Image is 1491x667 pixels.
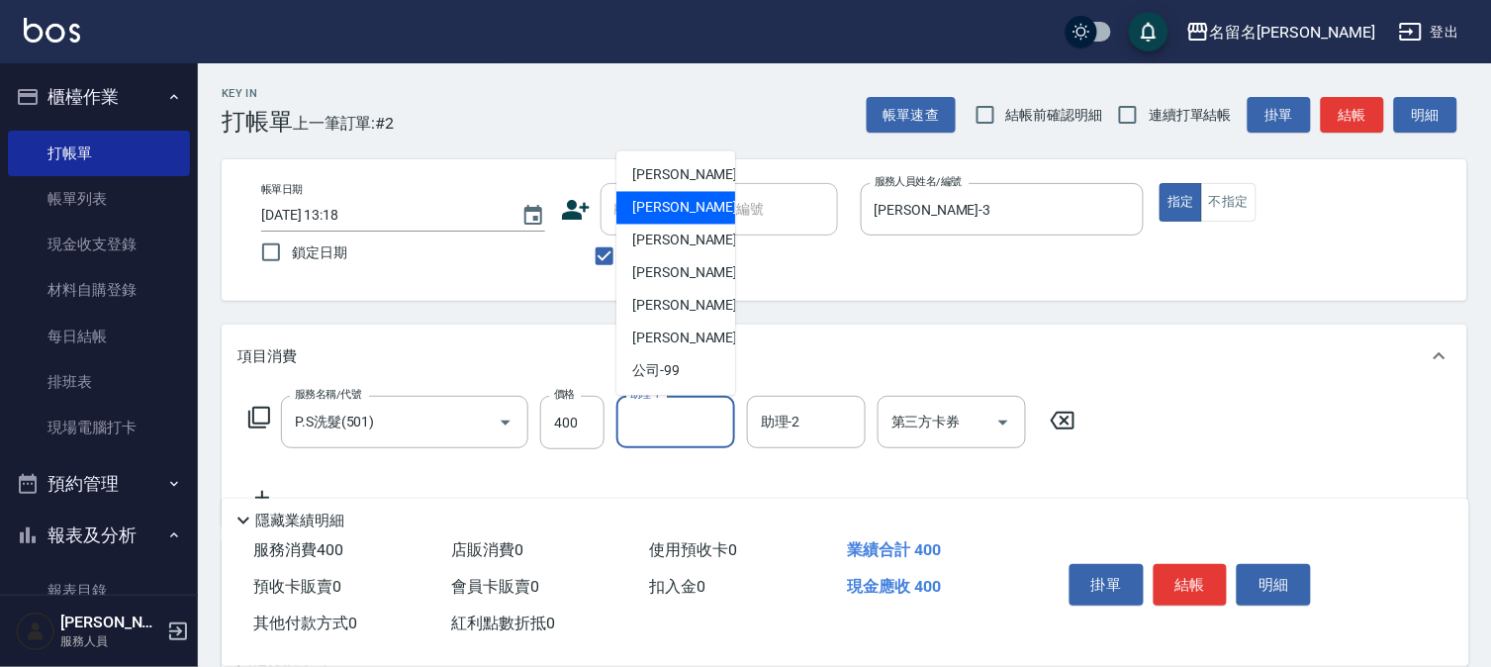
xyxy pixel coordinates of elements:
[8,359,190,405] a: 排班表
[253,577,341,596] span: 預收卡販賣 0
[847,577,941,596] span: 現金應收 400
[490,407,521,438] button: Open
[222,87,293,100] h2: Key In
[8,510,190,561] button: 報表及分析
[875,174,962,189] label: 服務人員姓名/編號
[1201,183,1257,222] button: 不指定
[8,458,190,510] button: 預約管理
[1237,564,1311,606] button: 明細
[8,568,190,614] a: 報表目錄
[510,192,557,239] button: Choose date, selected date is 2025-10-12
[253,540,343,559] span: 服務消費 400
[261,199,502,232] input: YYYY/MM/DD hh:mm
[1248,97,1311,134] button: 掛單
[222,325,1467,388] div: 項目消費
[295,387,361,402] label: 服務名稱/代號
[293,111,395,136] span: 上一筆訂單:#2
[8,405,190,450] a: 現場電腦打卡
[1321,97,1384,134] button: 結帳
[554,387,575,402] label: 價格
[451,614,555,632] span: 紅利點數折抵 0
[649,577,705,596] span: 扣入金 0
[451,577,539,596] span: 會員卡販賣 0
[1210,20,1375,45] div: 名留名[PERSON_NAME]
[1154,564,1228,606] button: 結帳
[1129,12,1168,51] button: save
[632,361,680,382] span: 公司 -99
[451,540,523,559] span: 店販消費 0
[8,314,190,359] a: 每日結帳
[16,612,55,651] img: Person
[60,632,161,650] p: 服務人員
[649,540,737,559] span: 使用預收卡 0
[255,511,344,531] p: 隱藏業績明細
[632,165,749,186] span: [PERSON_NAME] -1
[24,18,80,43] img: Logo
[253,614,357,632] span: 其他付款方式 0
[632,231,749,251] span: [PERSON_NAME] -7
[292,242,347,263] span: 鎖定日期
[8,267,190,313] a: 材料自購登錄
[632,296,757,317] span: [PERSON_NAME] -22
[8,71,190,123] button: 櫃檯作業
[1394,97,1457,134] button: 明細
[8,131,190,176] a: 打帳單
[1391,14,1467,50] button: 登出
[1149,105,1232,126] span: 連續打單結帳
[237,346,297,367] p: 項目消費
[1160,183,1202,222] button: 指定
[8,176,190,222] a: 帳單列表
[987,407,1019,438] button: Open
[632,263,757,284] span: [PERSON_NAME] -21
[8,222,190,267] a: 現金收支登錄
[1178,12,1383,52] button: 名留名[PERSON_NAME]
[632,198,749,219] span: [PERSON_NAME] -3
[261,182,303,197] label: 帳單日期
[1070,564,1144,606] button: 掛單
[867,97,956,134] button: 帳單速查
[632,329,757,349] span: [PERSON_NAME] -22
[60,613,161,632] h5: [PERSON_NAME]
[222,108,293,136] h3: 打帳單
[1006,105,1103,126] span: 結帳前確認明細
[847,540,941,559] span: 業績合計 400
